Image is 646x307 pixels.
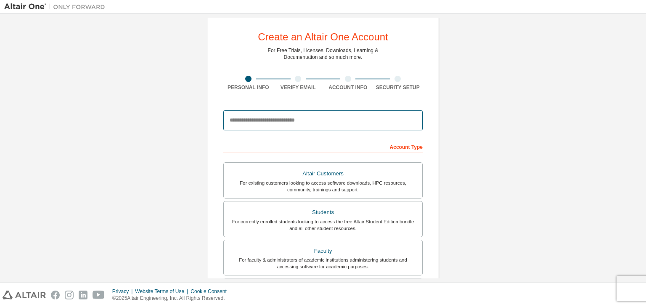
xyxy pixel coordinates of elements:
img: youtube.svg [93,291,105,299]
div: Create an Altair One Account [258,32,388,42]
div: Students [229,206,417,218]
img: linkedin.svg [79,291,87,299]
div: Website Terms of Use [135,288,191,295]
div: Personal Info [223,84,273,91]
div: Account Type [223,140,423,153]
img: instagram.svg [65,291,74,299]
img: altair_logo.svg [3,291,46,299]
img: facebook.svg [51,291,60,299]
div: For currently enrolled students looking to access the free Altair Student Edition bundle and all ... [229,218,417,232]
div: For existing customers looking to access software downloads, HPC resources, community, trainings ... [229,180,417,193]
div: Privacy [112,288,135,295]
div: Verify Email [273,84,323,91]
img: Altair One [4,3,109,11]
div: For Free Trials, Licenses, Downloads, Learning & Documentation and so much more. [268,47,379,61]
div: Altair Customers [229,168,417,180]
div: Account Info [323,84,373,91]
div: Cookie Consent [191,288,231,295]
div: For faculty & administrators of academic institutions administering students and accessing softwa... [229,257,417,270]
div: Security Setup [373,84,423,91]
div: Faculty [229,245,417,257]
p: © 2025 Altair Engineering, Inc. All Rights Reserved. [112,295,232,302]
